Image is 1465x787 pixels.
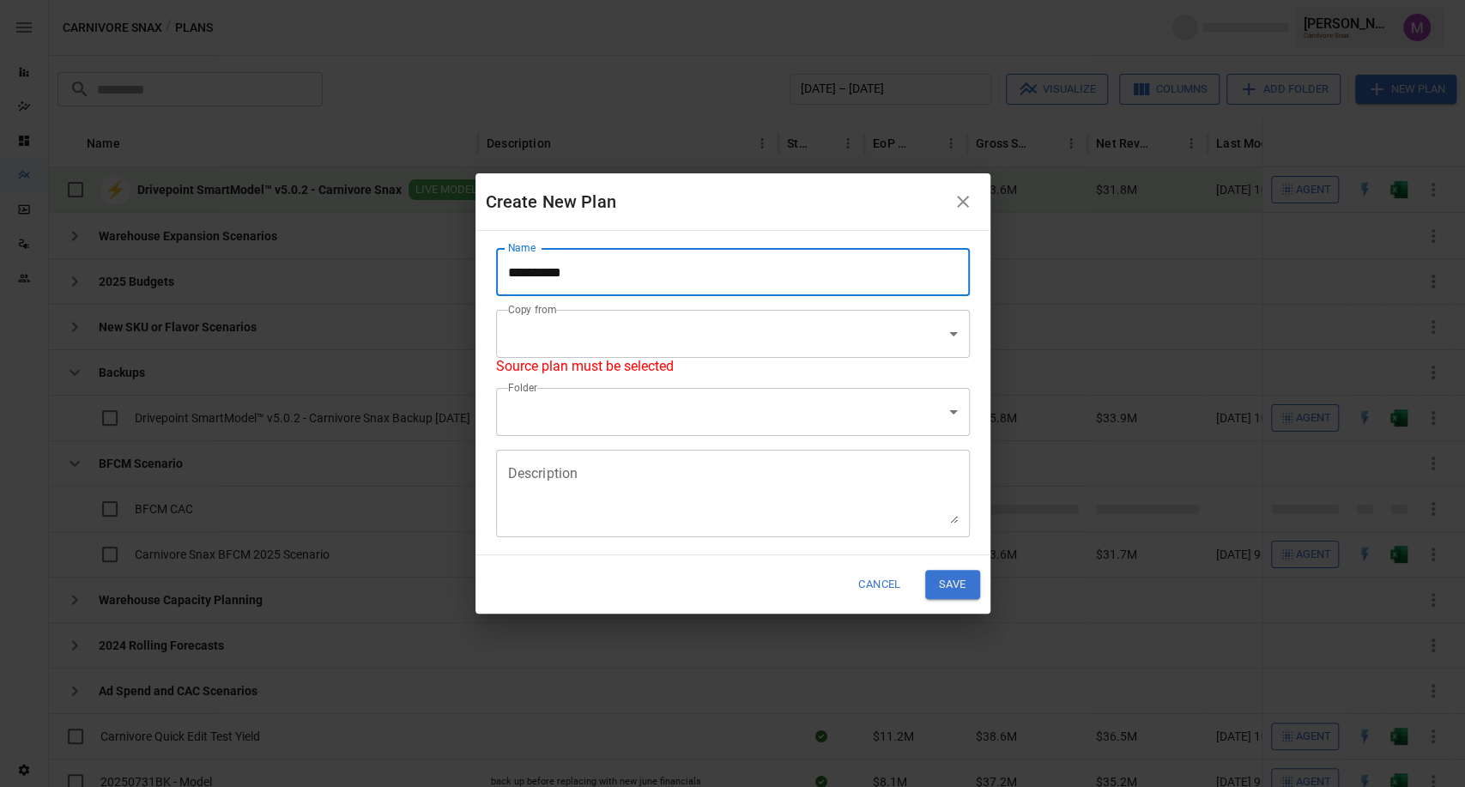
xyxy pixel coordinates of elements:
[508,380,537,395] label: Folder
[496,358,674,374] span: Source plan must be selected
[508,302,557,317] label: Copy from
[925,570,980,598] button: Save
[847,570,911,598] button: Cancel
[508,240,536,255] label: Name
[486,188,946,215] div: Create New Plan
